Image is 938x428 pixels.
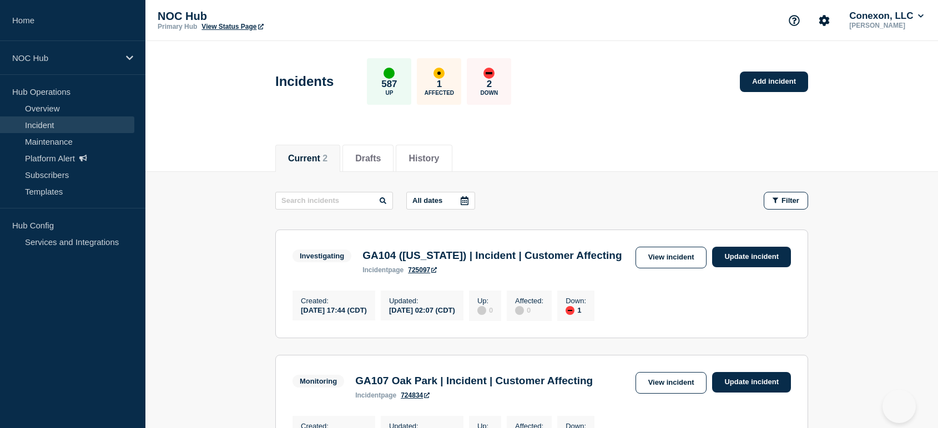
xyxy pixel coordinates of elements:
button: Conexon, LLC [847,11,926,22]
div: disabled [477,306,486,315]
p: 587 [381,79,397,90]
p: Affected [425,90,454,96]
div: affected [433,68,445,79]
button: Filter [764,192,808,210]
p: NOC Hub [158,10,380,23]
p: All dates [412,196,442,205]
div: down [566,306,574,315]
div: [DATE] 17:44 (CDT) [301,305,367,314]
p: 2 [487,79,492,90]
p: Up : [477,297,493,305]
div: 0 [477,305,493,315]
a: Update incident [712,247,791,267]
input: Search incidents [275,192,393,210]
button: Account settings [813,9,836,32]
a: View Status Page [201,23,263,30]
button: Drafts [355,154,381,164]
h3: GA104 ([US_STATE]) | Incident | Customer Affecting [362,249,622,262]
iframe: Help Scout Beacon - Open [882,390,916,423]
a: Update incident [712,372,791,393]
p: page [355,391,396,399]
button: Current 2 [288,154,327,164]
a: Add incident [740,72,808,92]
a: 724834 [401,391,430,399]
span: 2 [322,154,327,163]
p: [PERSON_NAME] [847,22,926,29]
div: 1 [566,305,586,315]
p: Updated : [389,297,455,305]
h1: Incidents [275,74,334,89]
button: All dates [406,192,475,210]
div: up [384,68,395,79]
div: 0 [515,305,543,315]
button: History [409,154,439,164]
p: Up [385,90,393,96]
h3: GA107 Oak Park | Incident | Customer Affecting [355,375,593,387]
button: Support [783,9,806,32]
a: View incident [636,372,707,394]
a: View incident [636,247,707,268]
p: Primary Hub [158,23,197,30]
span: Investigating [293,249,351,262]
p: Created : [301,297,367,305]
span: incident [362,266,388,274]
p: page [362,266,404,274]
span: Monitoring [293,375,344,388]
p: NOC Hub [12,53,119,63]
p: Down [481,90,498,96]
div: down [483,68,495,79]
div: disabled [515,306,524,315]
p: 1 [437,79,442,90]
p: Down : [566,297,586,305]
div: [DATE] 02:07 (CDT) [389,305,455,314]
span: incident [355,391,381,399]
span: Filter [781,196,799,205]
a: 725097 [408,266,437,274]
p: Affected : [515,297,543,305]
